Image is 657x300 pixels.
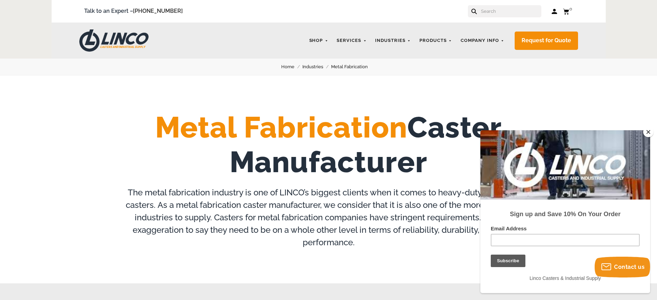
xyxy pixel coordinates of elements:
[10,95,159,104] label: Email Address
[457,34,508,47] a: Company Info
[8,10,42,23] button: Subscribe
[416,34,455,47] a: Products
[569,6,572,11] span: 0
[49,145,121,151] span: Linco Casters & Industrial Supply
[10,124,45,137] input: Subscribe
[331,63,376,71] a: Metal Fabrication
[57,110,601,179] h1: Caster Manufacturer
[563,7,573,16] a: 0
[372,34,414,47] a: Industries
[306,34,332,47] a: Shop
[84,7,183,16] span: Talk to an Expert –
[79,29,149,52] img: LINCO CASTERS & INDUSTRIAL SUPPLY
[155,110,407,144] span: Metal Fabrication
[133,8,183,14] a: [PHONE_NUMBER]
[112,186,545,249] p: The metal fabrication industry is one of LINCO’s biggest clients when it comes to heavy-duty and ...
[333,34,370,47] a: Services
[515,32,578,50] a: Request for Quote
[614,264,645,270] span: Contact us
[281,63,302,71] a: Home
[29,80,140,87] strong: Sign up and Save 10% On Your Order
[480,5,541,17] input: Search
[302,63,331,71] a: Industries
[552,8,558,15] a: Log in
[595,257,650,277] button: Contact us
[643,127,654,137] button: Close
